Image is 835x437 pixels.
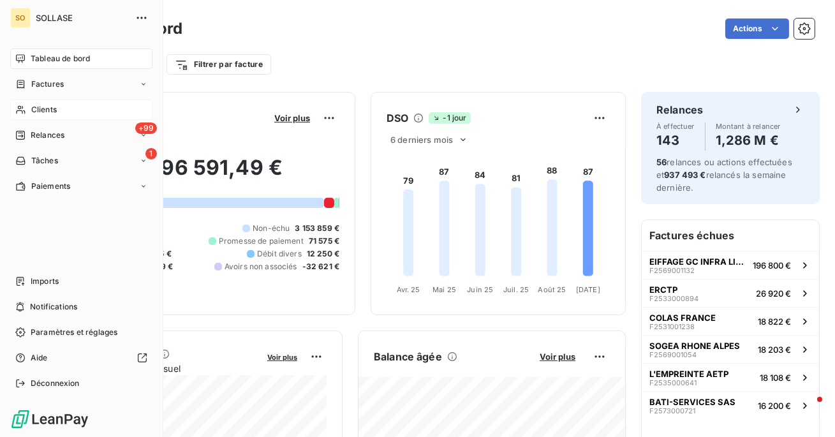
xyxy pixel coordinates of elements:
button: BATI-SERVICES SASF257300072116 200 € [642,391,819,419]
button: L'EMPREINTE AETPF253500064118 108 € [642,363,819,391]
button: COLAS FRANCEF253100123818 822 € [642,307,819,335]
h2: 4 296 591,49 € [72,155,339,193]
span: 12 250 € [307,248,339,260]
button: Actions [725,19,789,39]
span: Montant à relancer [716,122,781,130]
span: Factures [31,78,64,90]
span: F2573000721 [649,407,695,415]
span: 3 153 859 € [295,223,339,234]
span: 71 575 € [309,235,339,247]
span: 16 200 € [758,401,791,411]
a: Aide [10,348,152,368]
img: Logo LeanPay [10,409,89,429]
span: -1 jour [429,112,470,124]
button: ERCTPF253300089426 920 € [642,279,819,307]
span: Chiffre d'affaires mensuel [72,362,258,375]
tspan: [DATE] [576,285,600,294]
span: 18 108 € [760,373,791,383]
span: 56 [656,157,667,167]
span: Déconnexion [31,378,80,389]
button: Voir plus [270,112,314,124]
span: F2531001238 [649,323,695,330]
span: Relances [31,130,64,141]
span: relances ou actions effectuées et relancés la semaine dernière. [656,157,792,193]
span: Aide [31,352,48,364]
span: F2533000894 [649,295,698,302]
span: 18 822 € [758,316,791,327]
tspan: Mai 25 [432,285,456,294]
span: Avoirs non associés [225,261,297,272]
span: F2569001054 [649,351,697,359]
span: SOGEA RHONE ALPES [649,341,740,351]
h6: DSO [387,110,408,126]
span: EIFFAGE GC INFRA LINEAIRES [649,256,748,267]
span: 6 derniers mois [390,135,453,145]
tspan: Juil. 25 [503,285,529,294]
span: L'EMPREINTE AETP [649,369,728,379]
button: EIFFAGE GC INFRA LINEAIRESF2569001132196 800 € [642,251,819,279]
span: Voir plus [267,353,297,362]
span: 26 920 € [756,288,791,299]
span: -32 621 € [302,261,339,272]
span: COLAS FRANCE [649,313,716,323]
button: Filtrer par facture [166,54,271,75]
span: Notifications [30,301,77,313]
iframe: Intercom live chat [792,394,822,424]
span: Débit divers [257,248,302,260]
span: +99 [135,122,157,134]
button: SOGEA RHONE ALPESF256900105418 203 € [642,335,819,363]
h4: 143 [656,130,695,151]
tspan: Août 25 [538,285,566,294]
span: Paramètres et réglages [31,327,117,338]
span: Promesse de paiement [219,235,304,247]
div: SO [10,8,31,28]
span: 18 203 € [758,344,791,355]
h6: Balance âgée [374,349,442,364]
span: F2535000641 [649,379,697,387]
tspan: Juin 25 [467,285,493,294]
span: BATI-SERVICES SAS [649,397,735,407]
span: Non-échu [253,223,290,234]
button: Voir plus [536,351,579,362]
span: 937 493 € [664,170,706,180]
span: Paiements [31,181,70,192]
span: Voir plus [274,113,310,123]
span: Tâches [31,155,58,167]
button: Voir plus [263,351,301,362]
span: F2569001132 [649,267,695,274]
span: Imports [31,276,59,287]
tspan: Avr. 25 [397,285,420,294]
span: 196 800 € [753,260,791,270]
h6: Factures échues [642,220,819,251]
span: 1 [145,148,157,159]
span: SOLLASE [36,13,128,23]
span: À effectuer [656,122,695,130]
h4: 1,286 M € [716,130,781,151]
span: Clients [31,104,57,115]
span: ERCTP [649,285,677,295]
span: Tableau de bord [31,53,90,64]
h6: Relances [656,102,703,117]
span: Voir plus [540,352,575,362]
